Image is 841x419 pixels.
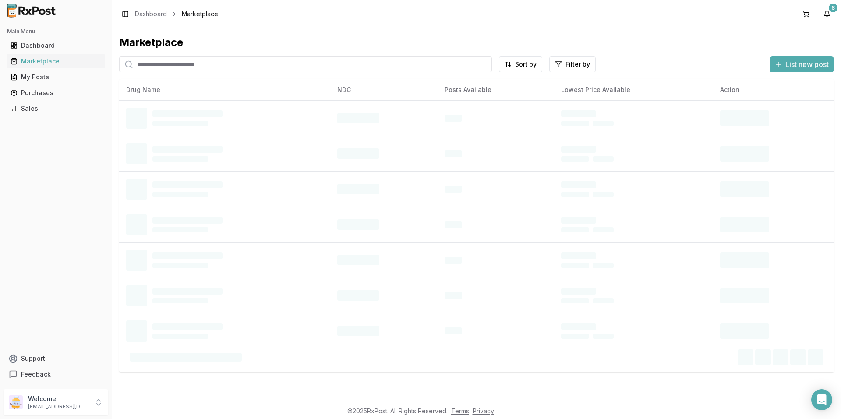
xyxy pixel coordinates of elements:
[549,56,596,72] button: Filter by
[7,38,105,53] a: Dashboard
[7,101,105,116] a: Sales
[11,41,101,50] div: Dashboard
[499,56,542,72] button: Sort by
[7,69,105,85] a: My Posts
[7,85,105,101] a: Purchases
[330,79,438,100] th: NDC
[811,389,832,410] div: Open Intercom Messenger
[28,394,89,403] p: Welcome
[565,60,590,69] span: Filter by
[28,403,89,410] p: [EMAIL_ADDRESS][DOMAIN_NAME]
[4,54,108,68] button: Marketplace
[4,351,108,366] button: Support
[119,35,834,49] div: Marketplace
[785,59,829,70] span: List new post
[11,104,101,113] div: Sales
[4,70,108,84] button: My Posts
[119,79,330,100] th: Drug Name
[770,61,834,70] a: List new post
[4,102,108,116] button: Sales
[9,395,23,409] img: User avatar
[515,60,537,69] span: Sort by
[820,7,834,21] button: 8
[11,73,101,81] div: My Posts
[473,407,494,415] a: Privacy
[4,366,108,382] button: Feedback
[182,10,218,18] span: Marketplace
[4,4,60,18] img: RxPost Logo
[4,86,108,100] button: Purchases
[770,56,834,72] button: List new post
[7,53,105,69] a: Marketplace
[438,79,554,100] th: Posts Available
[135,10,167,18] a: Dashboard
[713,79,834,100] th: Action
[451,407,469,415] a: Terms
[11,57,101,66] div: Marketplace
[135,10,218,18] nav: breadcrumb
[554,79,714,100] th: Lowest Price Available
[11,88,101,97] div: Purchases
[4,39,108,53] button: Dashboard
[7,28,105,35] h2: Main Menu
[21,370,51,379] span: Feedback
[829,4,837,12] div: 8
